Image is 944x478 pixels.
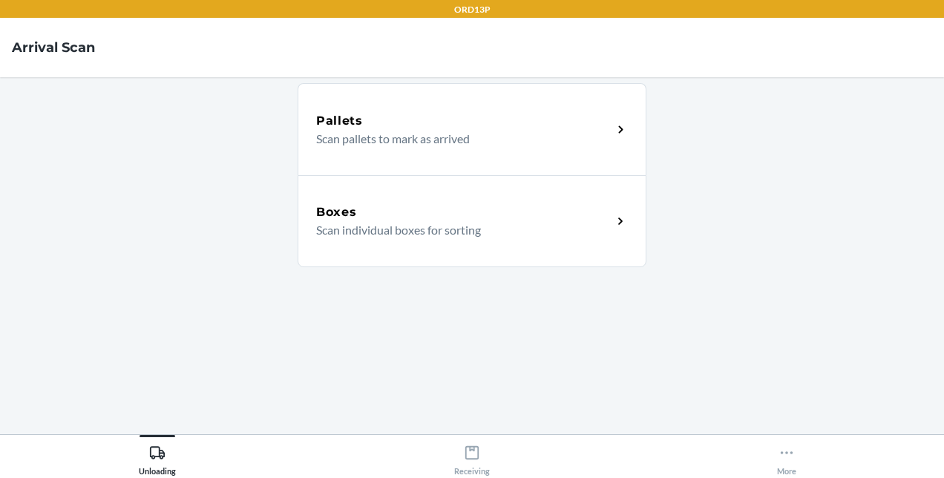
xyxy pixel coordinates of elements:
[315,435,629,476] button: Receiving
[454,3,491,16] p: ORD13P
[316,221,600,239] p: Scan individual boxes for sorting
[777,439,796,476] div: More
[298,175,646,267] a: BoxesScan individual boxes for sorting
[316,130,600,148] p: Scan pallets to mark as arrived
[298,83,646,175] a: PalletsScan pallets to mark as arrived
[316,203,357,221] h5: Boxes
[316,112,363,130] h5: Pallets
[139,439,176,476] div: Unloading
[12,38,95,57] h4: Arrival Scan
[629,435,944,476] button: More
[454,439,490,476] div: Receiving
